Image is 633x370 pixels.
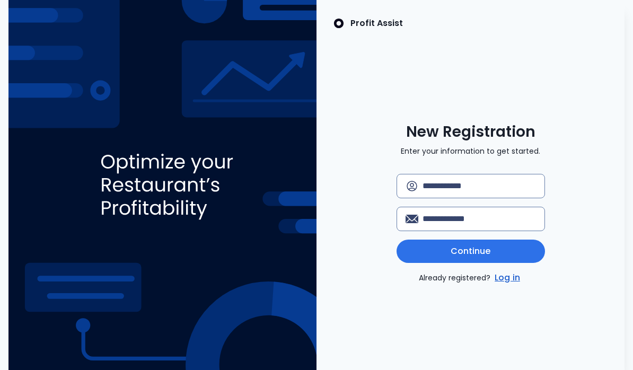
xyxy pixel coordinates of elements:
a: Log in [493,271,522,284]
p: Enter your information to get started. [401,146,540,157]
img: SpotOn Logo [333,17,344,30]
button: Continue [397,240,545,263]
p: Already registered? [419,271,522,284]
p: Profit Assist [350,17,403,30]
span: Continue [451,245,491,258]
span: New Registration [406,122,535,142]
